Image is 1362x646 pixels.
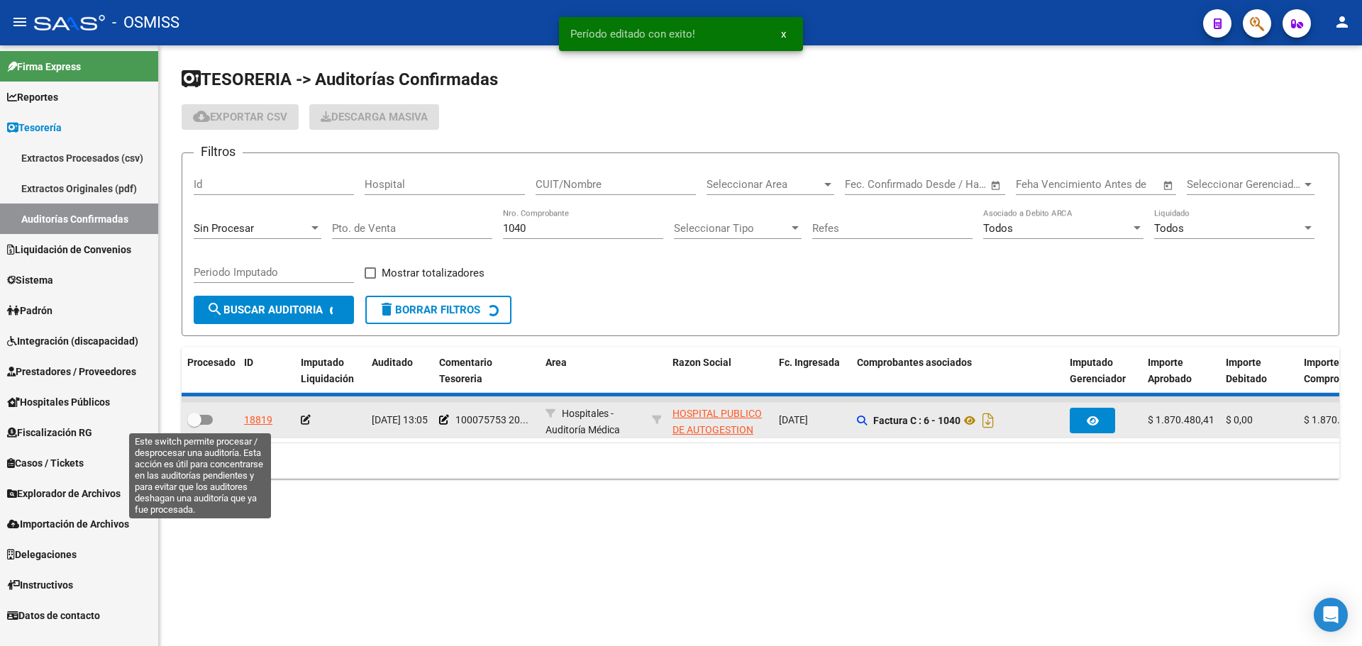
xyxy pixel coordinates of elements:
datatable-header-cell: ID [238,347,295,394]
datatable-header-cell: Fc. Ingresada [773,347,851,394]
span: Importación de Archivos [7,516,129,532]
span: Explorador de Archivos [7,486,121,501]
span: Delegaciones [7,547,77,562]
datatable-header-cell: Area [540,347,646,394]
h3: Filtros [194,142,243,162]
div: - 30700107988 [672,406,768,435]
span: Comentario Tesoreria [439,357,492,384]
span: Seleccionar Tipo [674,222,789,235]
span: x [781,28,786,40]
mat-icon: search [206,301,223,318]
button: Descarga Masiva [309,104,439,130]
span: - OSMISS [112,7,179,38]
span: Imputado Liquidación [301,357,354,384]
button: Buscar Auditoria [194,296,354,324]
div: 1 total [182,443,1339,479]
span: Tesorería [7,120,62,135]
input: End date [904,178,973,191]
mat-icon: cloud_download [193,108,210,125]
span: Mostrar totalizadores [382,264,485,282]
button: x [770,21,797,47]
span: Casos / Tickets [7,455,84,471]
mat-icon: person [1334,13,1351,30]
span: Auditado [372,357,413,368]
span: Borrar Filtros [378,303,480,316]
datatable-header-cell: Razon Social [667,347,773,394]
span: Reportes [7,89,58,105]
datatable-header-cell: Imputado Gerenciador [1064,347,1142,394]
span: Exportar CSV [193,111,287,123]
span: TESORERIA -> Auditorías Confirmadas [182,69,498,89]
datatable-header-cell: Procesado [182,347,238,394]
datatable-header-cell: Comprobantes asociados [851,347,1064,394]
input: Start date [845,178,891,191]
span: Padrón [7,303,52,318]
mat-icon: delete [378,301,395,318]
span: 100075753 20... [455,414,528,425]
i: Descargar documento [979,409,997,432]
span: Integración (discapacidad) [7,333,138,349]
div: 18819 [244,412,272,428]
span: [DATE] [779,414,808,425]
datatable-header-cell: Imputado Liquidación [295,347,366,394]
span: Sin Procesar [194,222,254,235]
span: Hospitales - Auditoría Médica [546,408,620,435]
span: $ 0,00 [1226,414,1253,425]
span: Fc. Ingresada [779,357,840,368]
span: Procesado [187,357,236,368]
span: [DATE] 13:05 [372,414,428,425]
span: Prestadores / Proveedores [7,364,136,379]
app-download-masive: Descarga masiva de comprobantes (adjuntos) [309,104,439,130]
span: Imputado Gerenciador [1070,357,1126,384]
span: Hospitales Públicos [7,394,110,410]
span: Area [546,357,567,368]
span: Seleccionar Area [707,178,821,191]
span: Buscar Auditoria [206,303,323,316]
button: Open calendar [988,177,1004,194]
span: Período editado con exito! [570,27,695,41]
span: Importe Aprobado [1148,357,1192,384]
datatable-header-cell: Importe Debitado [1220,347,1298,394]
span: HOSPITAL PUBLICO DE AUTOGESTION DR [PERSON_NAME] RO [PERSON_NAME] [672,408,764,467]
button: Exportar CSV [182,104,299,130]
span: Importe Debitado [1226,357,1267,384]
span: Datos de contacto [7,608,100,623]
span: $ 1.870.480,41 [1148,414,1214,425]
span: Descarga Masiva [321,111,428,123]
span: Todos [983,222,1013,235]
span: Seleccionar Gerenciador [1187,178,1302,191]
span: ID [244,357,253,368]
span: Firma Express [7,59,81,74]
mat-icon: menu [11,13,28,30]
span: Fiscalización RG [7,425,92,440]
button: Open calendar [1161,177,1177,194]
span: Todos [1154,222,1184,235]
strong: Factura C : 6 - 1040 [873,415,960,426]
span: Sistema [7,272,53,288]
span: Liquidación de Convenios [7,242,131,257]
datatable-header-cell: Importe Aprobado [1142,347,1220,394]
button: Borrar Filtros [365,296,511,324]
datatable-header-cell: Auditado [366,347,433,394]
span: Instructivos [7,577,73,593]
datatable-header-cell: Comentario Tesoreria [433,347,540,394]
span: Comprobantes asociados [857,357,972,368]
span: Razon Social [672,357,731,368]
div: Open Intercom Messenger [1314,598,1348,632]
